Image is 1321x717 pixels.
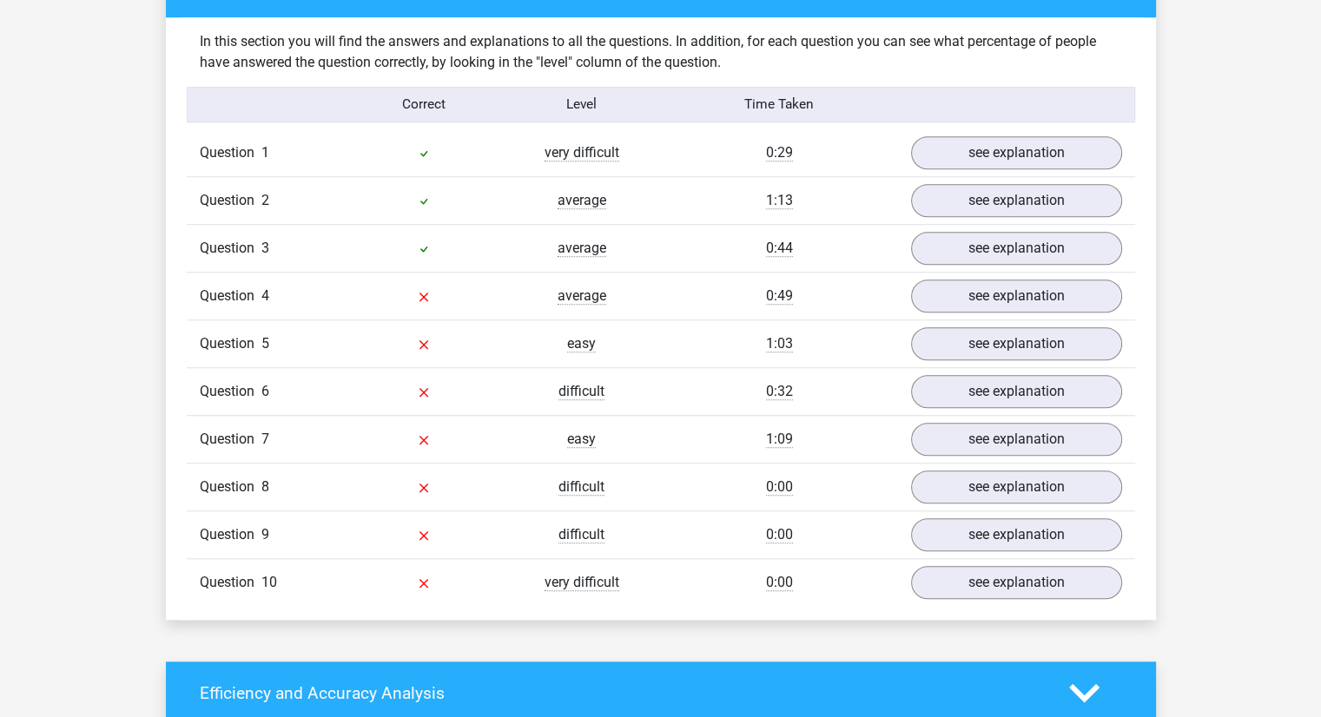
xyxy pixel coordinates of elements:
[558,526,604,543] span: difficult
[558,478,604,496] span: difficult
[911,566,1122,599] a: see explanation
[911,518,1122,551] a: see explanation
[200,572,261,593] span: Question
[261,431,269,447] span: 7
[766,526,793,543] span: 0:00
[200,381,261,402] span: Question
[261,335,269,352] span: 5
[261,144,269,161] span: 1
[766,287,793,305] span: 0:49
[911,232,1122,265] a: see explanation
[200,477,261,497] span: Question
[200,524,261,545] span: Question
[261,240,269,256] span: 3
[200,286,261,306] span: Question
[187,31,1135,73] div: In this section you will find the answers and explanations to all the questions. In addition, for...
[911,136,1122,169] a: see explanation
[911,423,1122,456] a: see explanation
[200,683,1043,703] h4: Efficiency and Accuracy Analysis
[200,142,261,163] span: Question
[660,95,897,115] div: Time Taken
[200,333,261,354] span: Question
[911,327,1122,360] a: see explanation
[567,431,596,448] span: easy
[567,335,596,352] span: easy
[766,478,793,496] span: 0:00
[911,470,1122,503] a: see explanation
[200,429,261,450] span: Question
[766,383,793,400] span: 0:32
[766,144,793,161] span: 0:29
[558,287,606,305] span: average
[911,280,1122,312] a: see explanation
[261,287,269,304] span: 4
[766,574,793,591] span: 0:00
[766,431,793,448] span: 1:09
[261,574,277,590] span: 10
[200,238,261,259] span: Question
[345,95,503,115] div: Correct
[261,526,269,543] span: 9
[558,383,604,400] span: difficult
[545,144,619,161] span: very difficult
[766,335,793,352] span: 1:03
[911,184,1122,217] a: see explanation
[558,240,606,257] span: average
[766,240,793,257] span: 0:44
[200,190,261,211] span: Question
[503,95,661,115] div: Level
[261,192,269,208] span: 2
[766,192,793,209] span: 1:13
[261,478,269,495] span: 8
[545,574,619,591] span: very difficult
[558,192,606,209] span: average
[261,383,269,399] span: 6
[911,375,1122,408] a: see explanation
